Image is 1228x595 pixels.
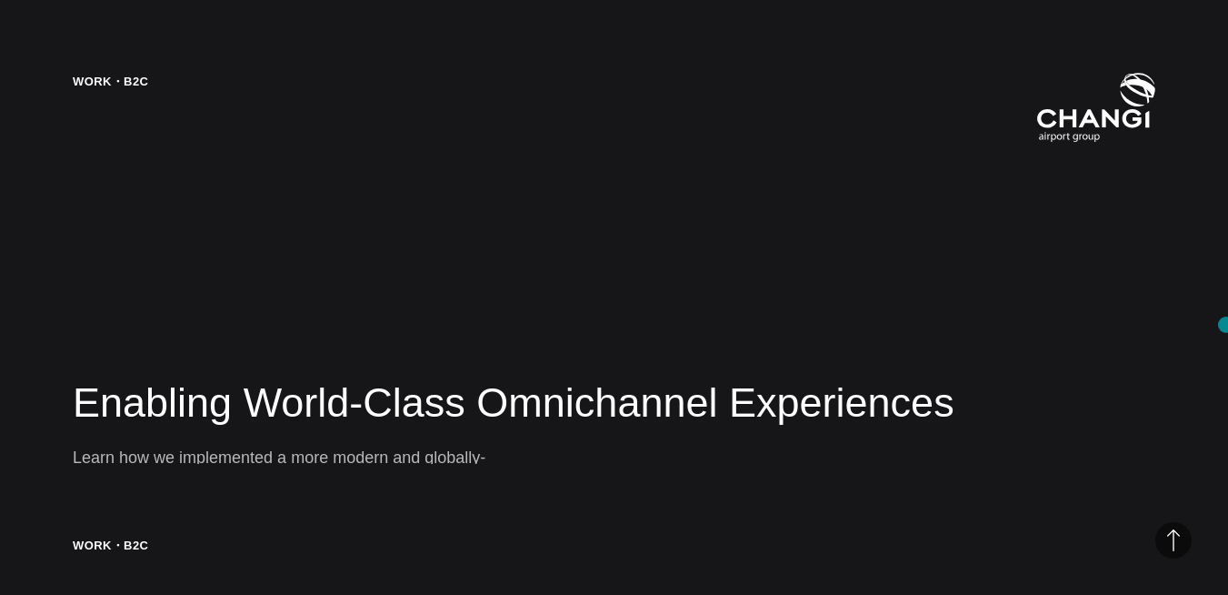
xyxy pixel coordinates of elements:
button: Back to Top [1155,522,1192,559]
h2: Enabling World-Class Omnichannel Experiences [73,376,1155,430]
p: Learn how we implemented a more modern and globally-inclusive omnichannel shopping experience for... [73,445,527,522]
div: Work・B2C [73,73,148,143]
div: Work・B2C [73,537,148,555]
